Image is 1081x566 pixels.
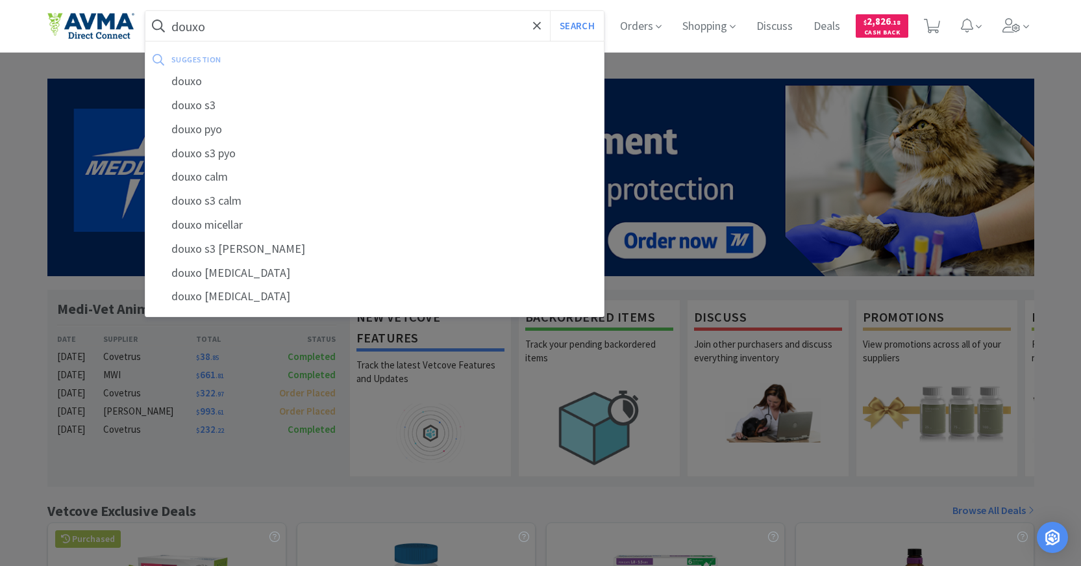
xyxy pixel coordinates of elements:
[808,21,845,32] a: Deals
[145,11,604,41] input: Search by item, sku, manufacturer, ingredient, size...
[145,261,604,285] div: douxo [MEDICAL_DATA]
[864,18,867,27] span: $
[145,189,604,213] div: douxo s3 calm
[751,21,798,32] a: Discuss
[145,70,604,94] div: douxo
[864,29,901,38] span: Cash Back
[145,237,604,261] div: douxo s3 [PERSON_NAME]
[864,15,901,27] span: 2,826
[47,12,134,40] img: e4e33dab9f054f5782a47901c742baa9_102.png
[891,18,901,27] span: . 18
[145,142,604,166] div: douxo s3 pyo
[1037,522,1068,553] div: Open Intercom Messenger
[145,94,604,118] div: douxo s3
[171,49,409,70] div: suggestion
[145,118,604,142] div: douxo pyo
[550,11,604,41] button: Search
[145,213,604,237] div: douxo micellar
[145,285,604,309] div: douxo [MEDICAL_DATA]
[145,165,604,189] div: douxo calm
[856,8,908,44] a: $2,826.18Cash Back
